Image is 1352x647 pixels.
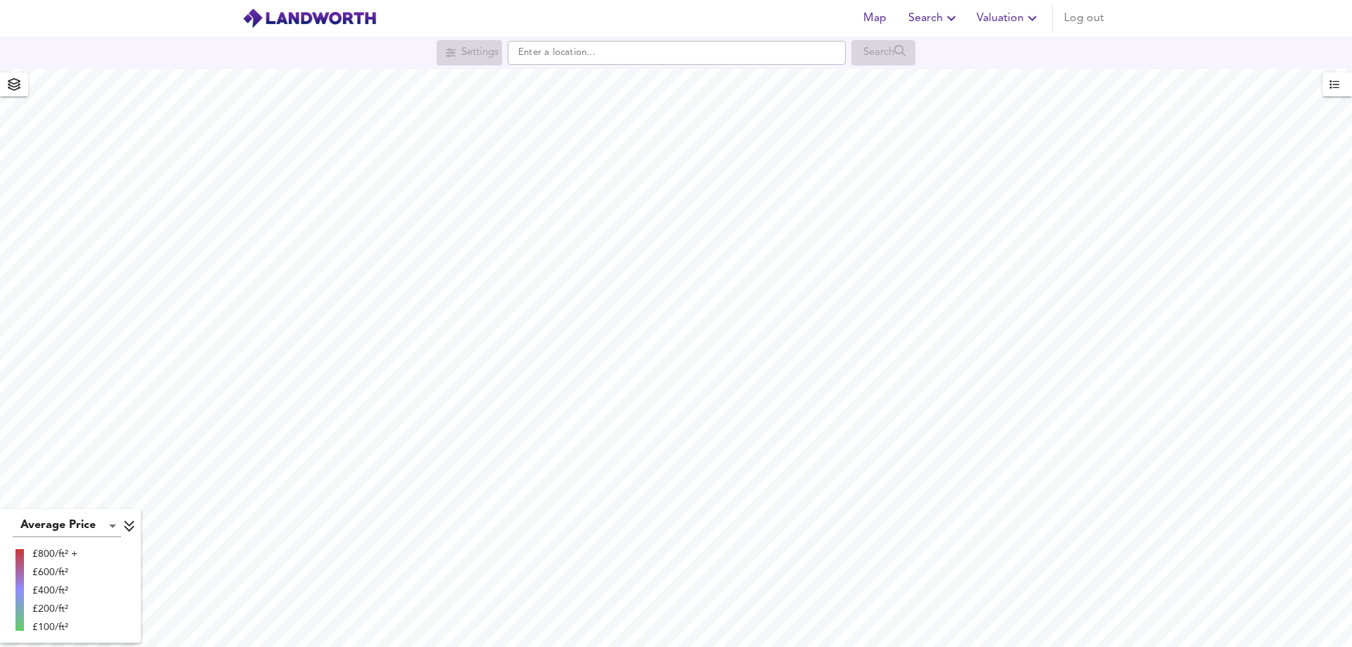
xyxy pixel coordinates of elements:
[908,8,960,28] span: Search
[851,40,915,65] div: Search for a location first or explore the map
[852,4,897,32] button: Map
[903,4,965,32] button: Search
[1058,4,1110,32] button: Log out
[32,602,77,616] div: £200/ft²
[13,515,121,537] div: Average Price
[32,620,77,634] div: £100/ft²
[858,8,891,28] span: Map
[971,4,1046,32] button: Valuation
[1064,8,1104,28] span: Log out
[977,8,1041,28] span: Valuation
[437,40,502,65] div: Search for a location first or explore the map
[32,547,77,561] div: £800/ft² +
[242,8,377,29] img: logo
[32,565,77,579] div: £600/ft²
[32,584,77,598] div: £400/ft²
[508,41,846,65] input: Enter a location...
